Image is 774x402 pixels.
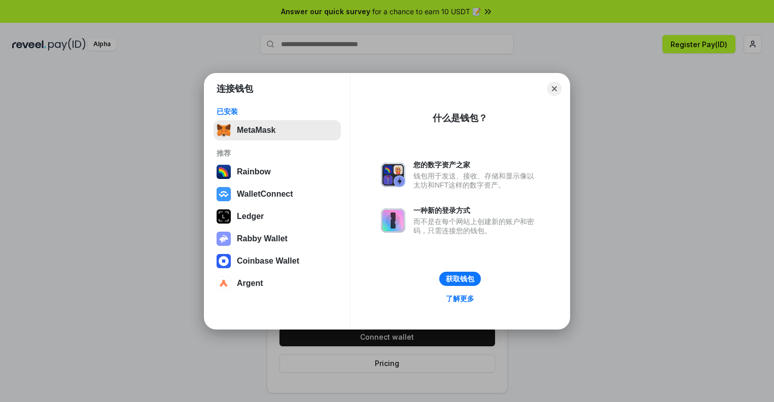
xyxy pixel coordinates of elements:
img: svg+xml,%3Csvg%20xmlns%3D%22http%3A%2F%2Fwww.w3.org%2F2000%2Fsvg%22%20fill%3D%22none%22%20viewBox... [381,163,405,187]
div: Rainbow [237,167,271,176]
img: svg+xml,%3Csvg%20width%3D%2228%22%20height%3D%2228%22%20viewBox%3D%220%200%2028%2028%22%20fill%3D... [217,276,231,290]
div: Argent [237,279,263,288]
button: MetaMask [214,120,341,140]
div: WalletConnect [237,190,293,199]
button: Coinbase Wallet [214,251,341,271]
div: 而不是在每个网站上创建新的账户和密码，只需连接您的钱包。 [413,217,539,235]
button: WalletConnect [214,184,341,204]
div: Coinbase Wallet [237,257,299,266]
button: Ledger [214,206,341,227]
div: 已安装 [217,107,338,116]
img: svg+xml,%3Csvg%20xmlns%3D%22http%3A%2F%2Fwww.w3.org%2F2000%2Fsvg%22%20width%3D%2228%22%20height%3... [217,209,231,224]
div: 钱包用于发送、接收、存储和显示像以太坊和NFT这样的数字资产。 [413,171,539,190]
div: Rabby Wallet [237,234,288,243]
img: svg+xml,%3Csvg%20xmlns%3D%22http%3A%2F%2Fwww.w3.org%2F2000%2Fsvg%22%20fill%3D%22none%22%20viewBox... [381,208,405,233]
img: svg+xml,%3Csvg%20fill%3D%22none%22%20height%3D%2233%22%20viewBox%3D%220%200%2035%2033%22%20width%... [217,123,231,137]
img: svg+xml,%3Csvg%20width%3D%2228%22%20height%3D%2228%22%20viewBox%3D%220%200%2028%2028%22%20fill%3D... [217,254,231,268]
button: Rainbow [214,162,341,182]
div: 一种新的登录方式 [413,206,539,215]
div: MetaMask [237,126,275,135]
a: 了解更多 [440,292,480,305]
button: Close [547,82,561,96]
img: svg+xml,%3Csvg%20width%3D%2228%22%20height%3D%2228%22%20viewBox%3D%220%200%2028%2028%22%20fill%3D... [217,187,231,201]
div: 推荐 [217,149,338,158]
div: 什么是钱包？ [433,112,487,124]
img: svg+xml,%3Csvg%20width%3D%22120%22%20height%3D%22120%22%20viewBox%3D%220%200%20120%20120%22%20fil... [217,165,231,179]
div: 您的数字资产之家 [413,160,539,169]
div: 了解更多 [446,294,474,303]
img: svg+xml,%3Csvg%20xmlns%3D%22http%3A%2F%2Fwww.w3.org%2F2000%2Fsvg%22%20fill%3D%22none%22%20viewBox... [217,232,231,246]
h1: 连接钱包 [217,83,253,95]
div: Ledger [237,212,264,221]
button: Rabby Wallet [214,229,341,249]
button: 获取钱包 [439,272,481,286]
button: Argent [214,273,341,294]
div: 获取钱包 [446,274,474,283]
